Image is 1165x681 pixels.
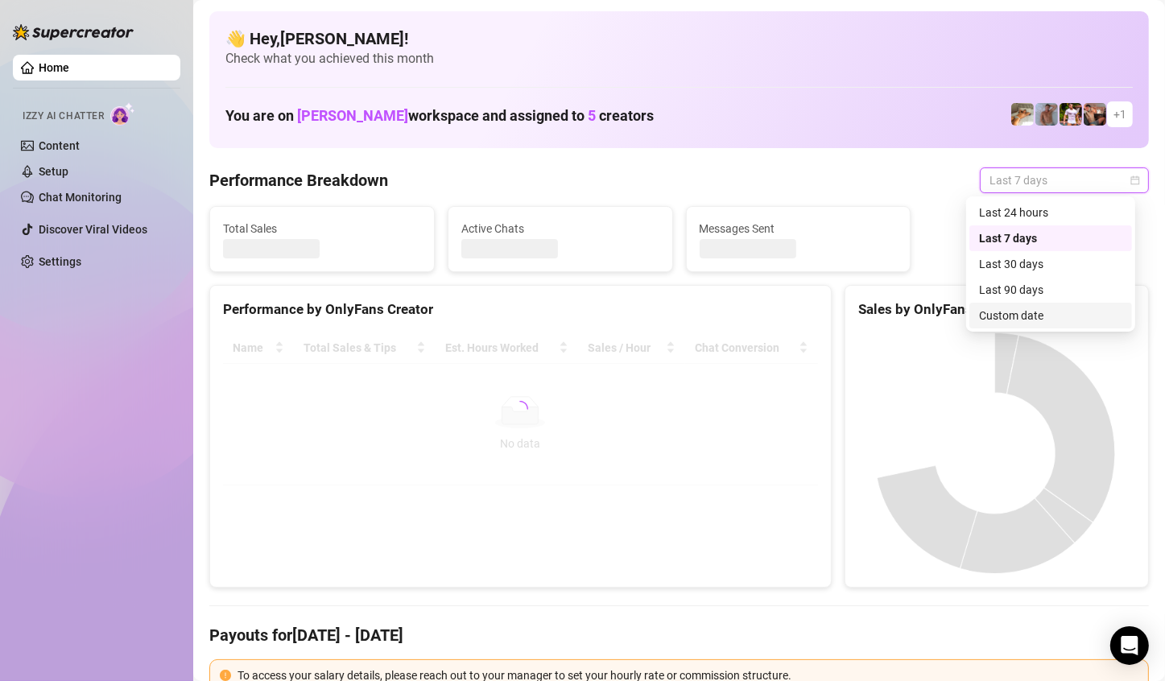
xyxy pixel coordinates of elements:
[1130,175,1140,185] span: calendar
[225,27,1133,50] h4: 👋 Hey, [PERSON_NAME] !
[1011,103,1034,126] img: Zac
[979,204,1122,221] div: Last 24 hours
[39,165,68,178] a: Setup
[39,255,81,268] a: Settings
[225,107,654,125] h1: You are on workspace and assigned to creators
[461,220,659,237] span: Active Chats
[979,229,1122,247] div: Last 7 days
[223,220,421,237] span: Total Sales
[225,50,1133,68] span: Check what you achieved this month
[1084,103,1106,126] img: Osvaldo
[700,220,898,237] span: Messages Sent
[209,624,1149,646] h4: Payouts for [DATE] - [DATE]
[39,191,122,204] a: Chat Monitoring
[23,109,104,124] span: Izzy AI Chatter
[223,299,818,320] div: Performance by OnlyFans Creator
[1060,103,1082,126] img: Hector
[969,225,1132,251] div: Last 7 days
[969,303,1132,328] div: Custom date
[209,169,388,192] h4: Performance Breakdown
[979,307,1122,324] div: Custom date
[297,107,408,124] span: [PERSON_NAME]
[110,102,135,126] img: AI Chatter
[509,398,531,420] span: loading
[979,255,1122,273] div: Last 30 days
[858,299,1135,320] div: Sales by OnlyFans Creator
[39,223,147,236] a: Discover Viral Videos
[969,251,1132,277] div: Last 30 days
[39,139,80,152] a: Content
[220,670,231,681] span: exclamation-circle
[39,61,69,74] a: Home
[13,24,134,40] img: logo-BBDzfeDw.svg
[969,277,1132,303] div: Last 90 days
[1035,103,1058,126] img: Joey
[979,281,1122,299] div: Last 90 days
[969,200,1132,225] div: Last 24 hours
[1113,105,1126,123] span: + 1
[989,168,1139,192] span: Last 7 days
[1110,626,1149,665] div: Open Intercom Messenger
[588,107,596,124] span: 5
